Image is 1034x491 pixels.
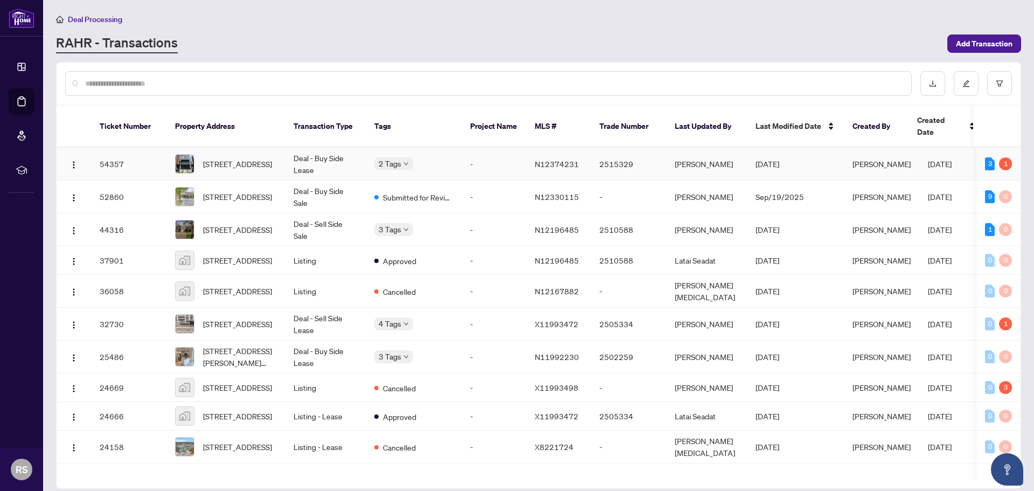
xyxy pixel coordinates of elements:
[91,431,166,464] td: 24158
[928,255,952,265] span: [DATE]
[69,444,78,452] img: Logo
[379,350,401,363] span: 3 Tags
[666,431,747,464] td: [PERSON_NAME][MEDICAL_DATA]
[176,251,194,269] img: thumbnail-img
[929,80,937,87] span: download
[176,438,194,456] img: thumbnail-img
[176,378,194,397] img: thumbnail-img
[666,148,747,181] td: [PERSON_NAME]
[928,352,952,362] span: [DATE]
[853,319,911,329] span: [PERSON_NAME]
[666,341,747,374] td: [PERSON_NAME]
[985,381,995,394] div: 0
[403,161,409,167] span: down
[853,442,911,452] span: [PERSON_NAME]
[91,181,166,213] td: 52860
[666,106,747,148] th: Last Updated By
[203,318,272,330] span: [STREET_ADDRESS]
[366,106,462,148] th: Tags
[379,317,401,330] span: 4 Tags
[285,213,366,246] td: Deal - Sell Side Sale
[91,308,166,341] td: 32730
[666,402,747,431] td: Latai Seadat
[991,453,1023,486] button: Open asap
[69,384,78,393] img: Logo
[462,341,526,374] td: -
[999,317,1012,330] div: 1
[285,181,366,213] td: Deal - Buy Side Sale
[666,374,747,402] td: [PERSON_NAME]
[383,255,416,267] span: Approved
[928,442,952,452] span: [DATE]
[91,402,166,431] td: 24666
[999,381,1012,394] div: 3
[56,16,64,23] span: home
[462,246,526,275] td: -
[65,438,82,455] button: Logo
[928,383,952,392] span: [DATE]
[383,191,453,203] span: Submitted for Review
[591,374,666,402] td: -
[985,223,995,236] div: 1
[999,157,1012,170] div: 1
[756,225,779,234] span: [DATE]
[69,354,78,362] img: Logo
[999,190,1012,203] div: 0
[591,341,666,374] td: 2502259
[985,350,995,363] div: 0
[176,315,194,333] img: thumbnail-img
[591,431,666,464] td: -
[917,114,962,138] span: Created Date
[756,159,779,169] span: [DATE]
[999,285,1012,298] div: 0
[591,402,666,431] td: 2505334
[203,410,272,422] span: [STREET_ADDRESS]
[853,286,911,296] span: [PERSON_NAME]
[65,348,82,365] button: Logo
[285,431,366,464] td: Listing - Lease
[666,308,747,341] td: [PERSON_NAME]
[462,374,526,402] td: -
[756,383,779,392] span: [DATE]
[56,34,178,53] a: RAHR - Transactions
[285,308,366,341] td: Deal - Sell Side Lease
[928,319,952,329] span: [DATE]
[91,148,166,181] td: 54357
[999,350,1012,363] div: 0
[69,257,78,266] img: Logo
[535,159,579,169] span: N12374231
[999,254,1012,267] div: 0
[176,188,194,206] img: thumbnail-img
[462,148,526,181] td: -
[91,341,166,374] td: 25486
[69,321,78,329] img: Logo
[379,157,401,170] span: 2 Tags
[166,106,285,148] th: Property Address
[203,158,272,170] span: [STREET_ADDRESS]
[526,106,591,148] th: MLS #
[591,246,666,275] td: 2510588
[591,106,666,148] th: Trade Number
[535,255,579,265] span: N12196485
[203,345,276,369] span: [STREET_ADDRESS][PERSON_NAME][PERSON_NAME]
[853,383,911,392] span: [PERSON_NAME]
[756,192,804,202] span: Sep/19/2025
[591,181,666,213] td: -
[535,286,579,296] span: N12167882
[756,319,779,329] span: [DATE]
[985,410,995,423] div: 0
[928,159,952,169] span: [DATE]
[999,410,1012,423] div: 0
[69,288,78,296] img: Logo
[176,220,194,239] img: thumbnail-img
[985,317,995,330] div: 0
[535,192,579,202] span: N12330115
[285,402,366,431] td: Listing - Lease
[285,148,366,181] td: Deal - Buy Side Lease
[535,225,579,234] span: N12196485
[176,348,194,366] img: thumbnail-img
[535,319,578,329] span: X11993472
[928,192,952,202] span: [DATE]
[535,411,578,421] span: X11993472
[379,223,401,236] span: 3 Tags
